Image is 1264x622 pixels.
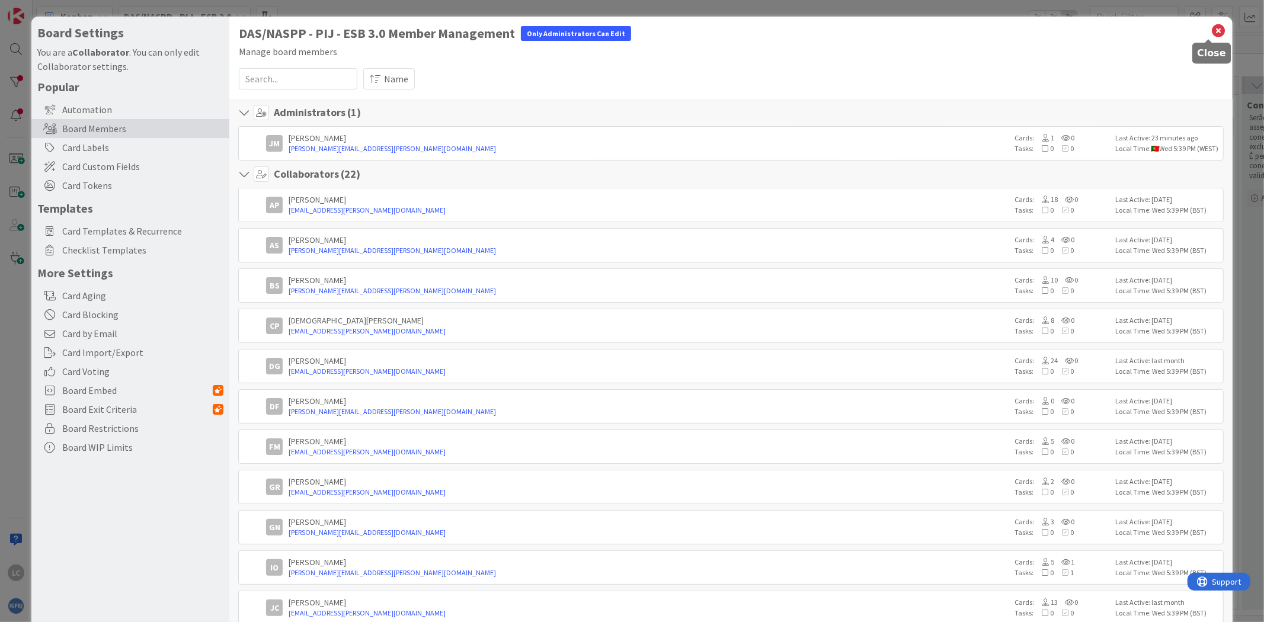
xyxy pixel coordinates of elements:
div: Last Active: [DATE] [1116,275,1220,286]
b: Collaborator [72,46,129,58]
div: [DEMOGRAPHIC_DATA][PERSON_NAME] [289,315,1009,326]
div: Manage board members [239,44,1223,59]
div: Last Active: [DATE] [1116,476,1220,487]
span: 0 [1034,326,1054,335]
span: 0 [1054,488,1074,496]
span: Name [384,72,408,86]
span: 0 [1034,144,1054,153]
div: Local Time: Wed 5:39 PM (BST) [1116,205,1220,216]
h1: DAS/NASPP - PIJ - ESB 3.0 Member Management [239,26,1223,41]
span: Board Embed [62,383,213,397]
span: 5 [1035,557,1055,566]
div: You are a . You can only edit Collaborator settings. [37,45,223,73]
div: Tasks: [1015,286,1110,296]
h5: Templates [37,201,223,216]
span: 0 [1034,407,1054,416]
div: Local Time: Wed 5:39 PM (BST) [1116,447,1220,457]
div: Local Time: Wed 5:39 PM (BST) [1116,326,1220,336]
div: Local Time: Wed 5:39 PM (BST) [1116,406,1220,417]
img: pt.png [1151,146,1159,152]
div: Last Active: [DATE] [1116,194,1220,205]
span: 0 [1054,407,1074,416]
span: 8 [1035,316,1055,325]
a: [PERSON_NAME][EMAIL_ADDRESS][PERSON_NAME][DOMAIN_NAME] [289,286,1009,296]
div: Tasks: [1015,447,1110,457]
span: Checklist Templates [62,243,223,257]
div: AS [266,237,283,254]
span: Card by Email [62,326,223,341]
div: Local Time: Wed 5:39 PM (BST) [1116,245,1220,256]
div: [PERSON_NAME] [289,275,1009,286]
div: Board Members [31,119,229,138]
div: Last Active: [DATE] [1116,557,1220,568]
div: Card Aging [31,286,229,305]
span: 1 [1054,568,1074,577]
span: 0 [1054,528,1074,537]
a: [EMAIL_ADDRESS][PERSON_NAME][DOMAIN_NAME] [289,366,1009,377]
div: Automation [31,100,229,119]
div: Last Active: [DATE] [1116,436,1220,447]
div: Last Active: last month [1116,355,1220,366]
div: Tasks: [1015,527,1110,538]
div: Cards: [1015,517,1110,527]
div: Tasks: [1015,143,1110,154]
span: 0 [1034,568,1054,577]
a: [PERSON_NAME][EMAIL_ADDRESS][PERSON_NAME][DOMAIN_NAME] [289,245,1009,256]
div: GR [266,479,283,495]
span: 18 [1035,195,1058,204]
input: Search... [239,68,357,89]
span: Support [25,2,54,16]
span: 0 [1055,316,1075,325]
div: Tasks: [1015,406,1110,417]
a: [PERSON_NAME][EMAIL_ADDRESS][PERSON_NAME][DOMAIN_NAME] [289,406,1009,417]
span: 0 [1058,275,1079,284]
span: 1 [1035,133,1055,142]
div: Local Time: Wed 5:39 PM (BST) [1116,286,1220,296]
span: Card Tokens [62,178,223,193]
a: [EMAIL_ADDRESS][PERSON_NAME][DOMAIN_NAME] [289,608,1009,618]
a: [PERSON_NAME][EMAIL_ADDRESS][PERSON_NAME][DOMAIN_NAME] [289,568,1009,578]
div: CP [266,318,283,334]
div: [PERSON_NAME] [289,557,1009,568]
div: [PERSON_NAME] [289,476,1009,487]
h4: Administrators [274,106,361,119]
div: Tasks: [1015,487,1110,498]
span: 0 [1035,396,1055,405]
div: FM [266,438,283,455]
span: 0 [1055,517,1075,526]
span: 4 [1035,235,1055,244]
span: 13 [1035,598,1058,607]
a: [EMAIL_ADDRESS][PERSON_NAME][DOMAIN_NAME] [289,487,1009,498]
div: Cards: [1015,557,1110,568]
div: Cards: [1015,396,1110,406]
div: Cards: [1015,355,1110,366]
span: 0 [1054,447,1074,456]
span: 0 [1034,488,1054,496]
div: Local Time: Wed 5:39 PM (WEST) [1116,143,1220,154]
div: Cards: [1015,275,1110,286]
div: Last Active: [DATE] [1116,235,1220,245]
div: Local Time: Wed 5:39 PM (BST) [1116,608,1220,618]
span: 0 [1054,246,1074,255]
span: 1 [1055,557,1075,566]
span: 5 [1035,437,1055,445]
div: Cards: [1015,436,1110,447]
div: Cards: [1015,133,1110,143]
h4: Board Settings [37,25,223,40]
div: JM [266,135,283,152]
button: Name [363,68,415,89]
span: 0 [1058,598,1079,607]
div: [PERSON_NAME] [289,597,1009,608]
a: [EMAIL_ADDRESS][PERSON_NAME][DOMAIN_NAME] [289,447,1009,457]
div: Board WIP Limits [31,438,229,457]
div: [PERSON_NAME] [289,396,1009,406]
span: 0 [1054,367,1074,376]
span: 0 [1054,608,1074,617]
span: 0 [1058,356,1079,365]
div: Cards: [1015,315,1110,326]
span: 0 [1055,396,1075,405]
span: Board Exit Criteria [62,402,213,416]
h4: Collaborators [274,168,360,181]
span: 0 [1034,528,1054,537]
div: Local Time: Wed 5:39 PM (BST) [1116,366,1220,377]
